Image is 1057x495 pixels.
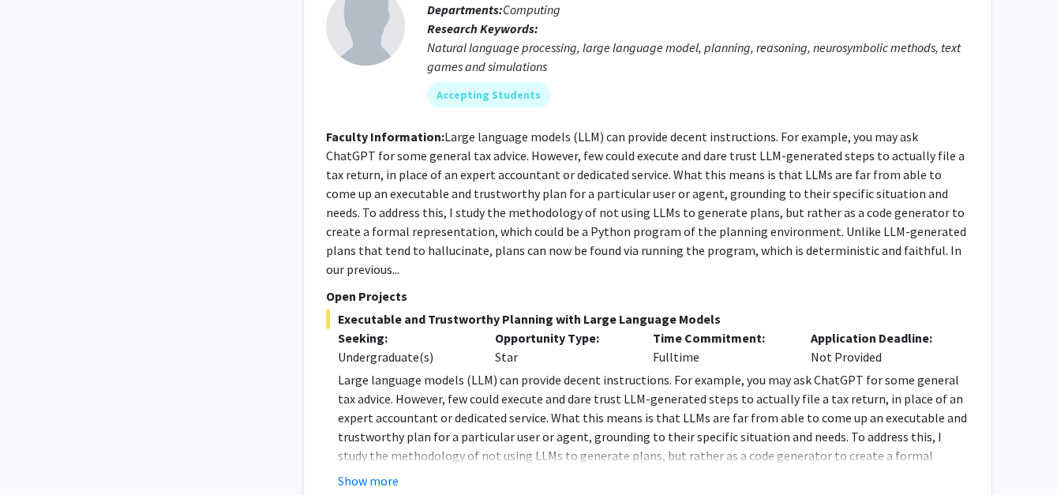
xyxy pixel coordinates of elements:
div: Fulltime [641,328,799,366]
b: Research Keywords: [427,21,538,36]
div: Natural language processing, large language model, planning, reasoning, neurosymbolic methods, te... [427,38,969,76]
p: Open Projects [326,287,969,306]
b: Faculty Information: [326,129,444,144]
p: Opportunity Type: [495,328,629,347]
div: Undergraduate(s) [338,347,472,366]
div: Not Provided [799,328,957,366]
mat-chip: Accepting Students [427,82,550,107]
div: Star [483,328,641,366]
span: Computing [503,2,560,17]
iframe: Chat [12,424,67,483]
p: Time Commitment: [653,328,787,347]
p: Seeking: [338,328,472,347]
p: Application Deadline: [811,328,945,347]
b: Departments: [427,2,503,17]
fg-read-more: Large language models (LLM) can provide decent instructions. For example, you may ask ChatGPT for... [326,129,966,277]
span: Executable and Trustworthy Planning with Large Language Models [326,309,969,328]
button: Show more [338,471,399,490]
